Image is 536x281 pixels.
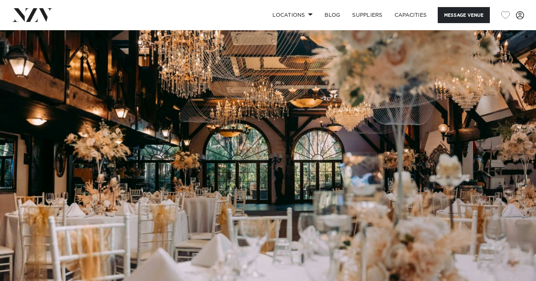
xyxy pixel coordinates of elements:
a: BLOG [319,7,346,23]
a: Locations [267,7,319,23]
a: Capacities [389,7,433,23]
button: Message Venue [438,7,490,23]
img: nzv-logo.png [12,8,52,22]
a: SUPPLIERS [346,7,388,23]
